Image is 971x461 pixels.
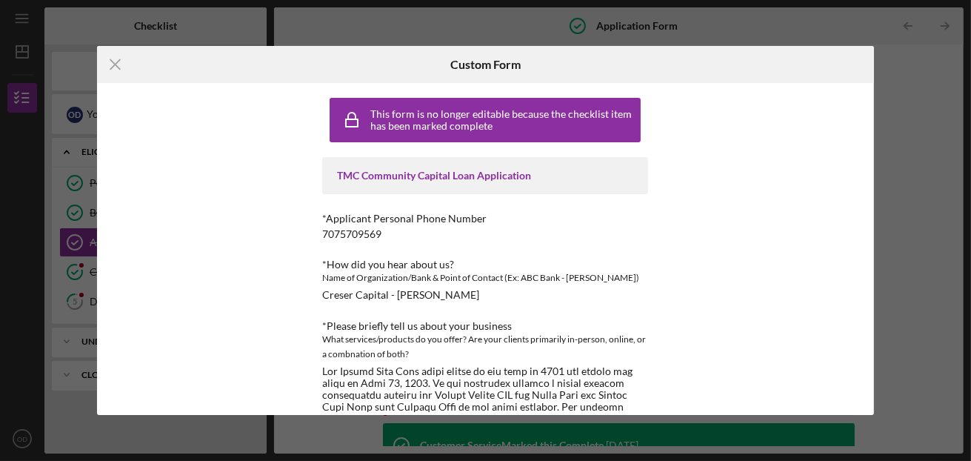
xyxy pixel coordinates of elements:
div: This form is no longer editable because the checklist item has been marked complete [370,108,637,132]
div: TMC Community Capital Loan Application [337,170,633,182]
div: 7075709569 [322,228,381,240]
div: Name of Organization/Bank & Point of Contact (Ex: ABC Bank - [PERSON_NAME]) [322,271,648,285]
h6: Custom Form [450,58,521,71]
div: What services/products do you offer? Are your clients primarily in-person, online, or a combnatio... [322,332,648,362]
div: *Please briefly tell us about your business [322,320,648,332]
div: *Applicant Personal Phone Number [322,213,648,225]
div: *How did you hear about us? [322,259,648,271]
div: Creser Capital - [PERSON_NAME] [322,289,479,301]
